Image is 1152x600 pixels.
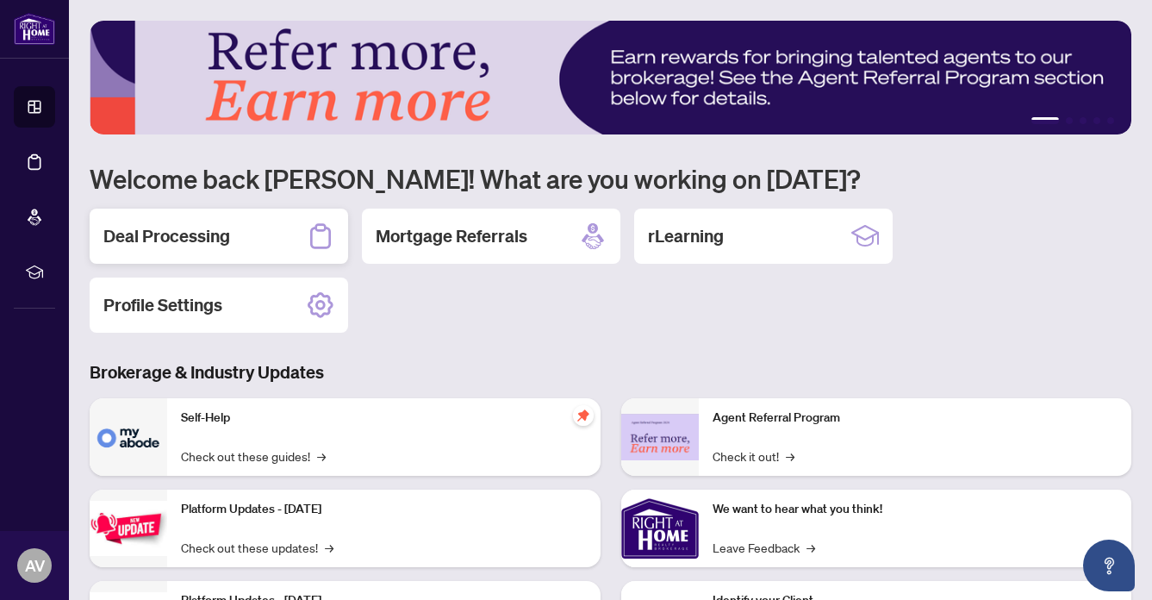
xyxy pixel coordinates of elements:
a: Check it out!→ [713,447,794,466]
span: → [325,538,333,557]
button: 5 [1107,117,1114,124]
a: Check out these updates!→ [181,538,333,557]
a: Leave Feedback→ [713,538,815,557]
img: Self-Help [90,398,167,476]
button: 4 [1093,117,1100,124]
img: Platform Updates - July 21, 2025 [90,501,167,555]
h3: Brokerage & Industry Updates [90,360,1131,384]
h2: Mortgage Referrals [376,224,527,248]
button: Open asap [1083,540,1135,591]
img: We want to hear what you think! [621,490,699,567]
h1: Welcome back [PERSON_NAME]! What are you working on [DATE]? [90,162,1131,195]
span: AV [25,553,45,578]
img: logo [14,13,55,45]
p: Platform Updates - [DATE] [181,500,587,519]
span: → [806,538,815,557]
p: We want to hear what you think! [713,500,1118,519]
span: pushpin [573,405,594,426]
p: Agent Referral Program [713,409,1118,428]
a: Check out these guides!→ [181,447,326,466]
button: 2 [1066,117,1073,124]
img: Agent Referral Program [621,414,699,461]
button: 1 [1031,117,1059,124]
p: Self-Help [181,409,587,428]
img: Slide 0 [90,21,1131,134]
button: 3 [1080,117,1087,124]
span: → [317,447,326,466]
h2: Profile Settings [103,293,222,317]
h2: rLearning [648,224,724,248]
span: → [786,447,794,466]
h2: Deal Processing [103,224,230,248]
